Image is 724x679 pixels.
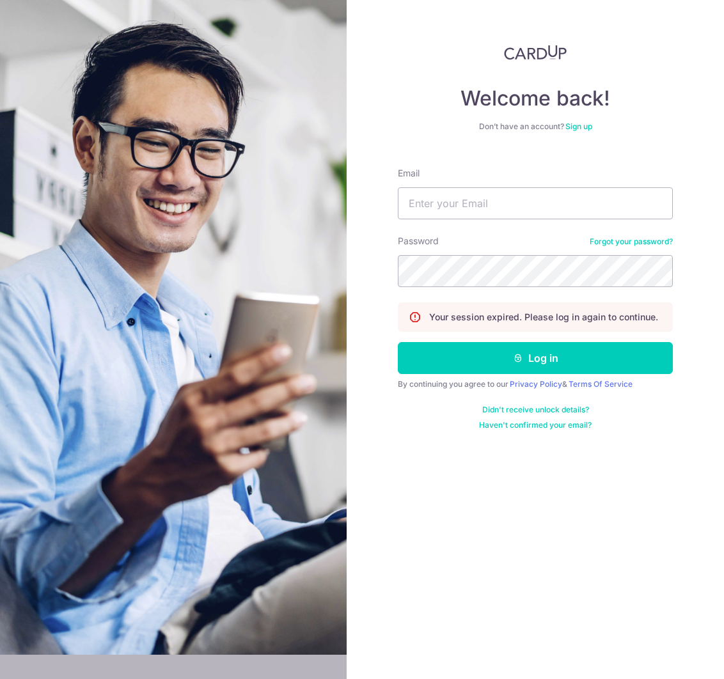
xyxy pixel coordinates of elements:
a: Haven't confirmed your email? [479,420,592,430]
div: Don’t have an account? [398,121,673,132]
h4: Welcome back! [398,86,673,111]
button: Log in [398,342,673,374]
a: Didn't receive unlock details? [482,405,589,415]
a: Terms Of Service [569,379,633,389]
p: Your session expired. Please log in again to continue. [429,311,658,324]
a: Privacy Policy [510,379,562,389]
a: Sign up [565,121,592,131]
label: Email [398,167,420,180]
a: Forgot your password? [590,237,673,247]
input: Enter your Email [398,187,673,219]
label: Password [398,235,439,247]
div: By continuing you agree to our & [398,379,673,389]
img: CardUp Logo [504,45,567,60]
